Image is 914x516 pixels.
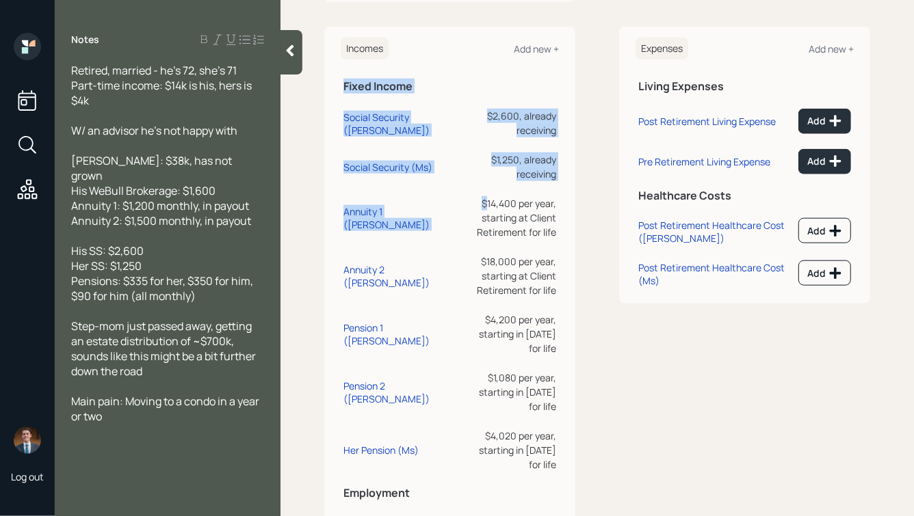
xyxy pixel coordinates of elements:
[473,109,556,137] div: $2,600, already receiving
[473,312,556,355] div: $4,200 per year, starting in [DATE] for life
[71,394,261,424] span: Main pain: Moving to a condo in a year or two
[343,263,468,289] div: Annuity 2 ([PERSON_NAME])
[798,260,851,286] button: Add
[11,470,44,483] div: Log out
[343,161,432,174] div: Social Security (Ms)
[638,261,793,287] div: Post Retirement Healthcare Cost (Ms)
[343,379,468,405] div: Pension 2 ([PERSON_NAME])
[343,80,556,93] h5: Fixed Income
[341,38,389,60] h6: Incomes
[473,152,556,181] div: $1,250, already receiving
[473,370,556,413] div: $1,080 per year, starting in [DATE] for life
[343,321,468,347] div: Pension 1 ([PERSON_NAME])
[807,154,842,168] div: Add
[343,205,468,231] div: Annuity 1 ([PERSON_NAME])
[71,63,254,108] span: Retired, married - he's 72, she's 71 Part-time income: $14k is his, hers is $4k
[638,189,851,202] h5: Healthcare Costs
[638,80,851,93] h5: Living Expenses
[809,42,854,55] div: Add new +
[514,42,559,55] div: Add new +
[71,33,99,46] label: Notes
[71,123,237,138] span: W/ an advisor he's not happy with
[473,196,556,239] div: $14,400 per year, starting at Client Retirement for life
[14,426,41,454] img: hunter_neumayer.jpg
[473,254,556,297] div: $18,000 per year, starting at Client Retirement for life
[807,224,842,238] div: Add
[71,243,255,303] span: His SS: $2,600 Her SS: $1,250 Pensions: $335 for her, $350 for him, $90 for him (all monthly)
[638,115,776,128] div: Post Retirement Living Expense
[343,444,419,457] div: Her Pension (Ms)
[473,429,556,472] div: $4,020 per year, starting in [DATE] for life
[343,111,468,137] div: Social Security ([PERSON_NAME])
[807,267,842,280] div: Add
[638,155,770,168] div: Pre Retirement Living Expense
[71,318,258,379] span: Step-mom just passed away, getting an estate distribution of ~$700k, sounds like this might be a ...
[798,109,851,134] button: Add
[636,38,688,60] h6: Expenses
[798,149,851,174] button: Add
[71,153,251,228] span: [PERSON_NAME]: $38k, has not grown His WeBull Brokerage: $1,600 Annuity 1: $1,200 monthly, in pay...
[798,218,851,243] button: Add
[807,114,842,128] div: Add
[638,219,793,245] div: Post Retirement Healthcare Cost ([PERSON_NAME])
[343,487,556,500] h5: Employment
